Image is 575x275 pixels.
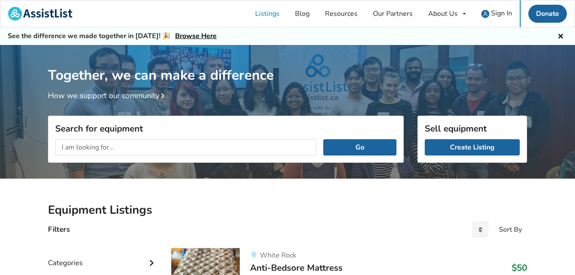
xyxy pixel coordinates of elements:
[491,9,512,18] span: Sign In
[260,251,296,260] span: White Rock
[512,262,527,273] h3: $50
[250,262,343,274] span: Anti-Bedsore Mattress
[317,0,365,27] a: Resources
[425,123,520,134] h3: Sell equipment
[175,31,217,41] a: Browse Here
[428,10,458,17] div: About Us
[8,7,72,21] img: assistlist-logo
[8,32,217,41] h5: See the difference we made together in [DATE]! 🎉
[365,0,420,27] a: Our Partners
[425,139,520,155] a: Create Listing
[48,224,70,234] h4: Filters
[48,203,527,218] h2: Equipment Listings
[474,0,520,27] a: user icon Sign In
[48,241,158,272] div: Categories
[48,45,527,84] h1: Together, we can make a difference
[481,10,489,18] img: user icon
[528,5,567,23] a: Donate
[499,226,522,233] div: Sort By
[55,139,316,155] input: I am looking for...
[323,139,396,155] button: Go
[55,123,396,134] h3: Search for equipment
[247,0,287,27] a: Listings
[48,90,168,101] a: How we support our community
[287,0,317,27] a: Blog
